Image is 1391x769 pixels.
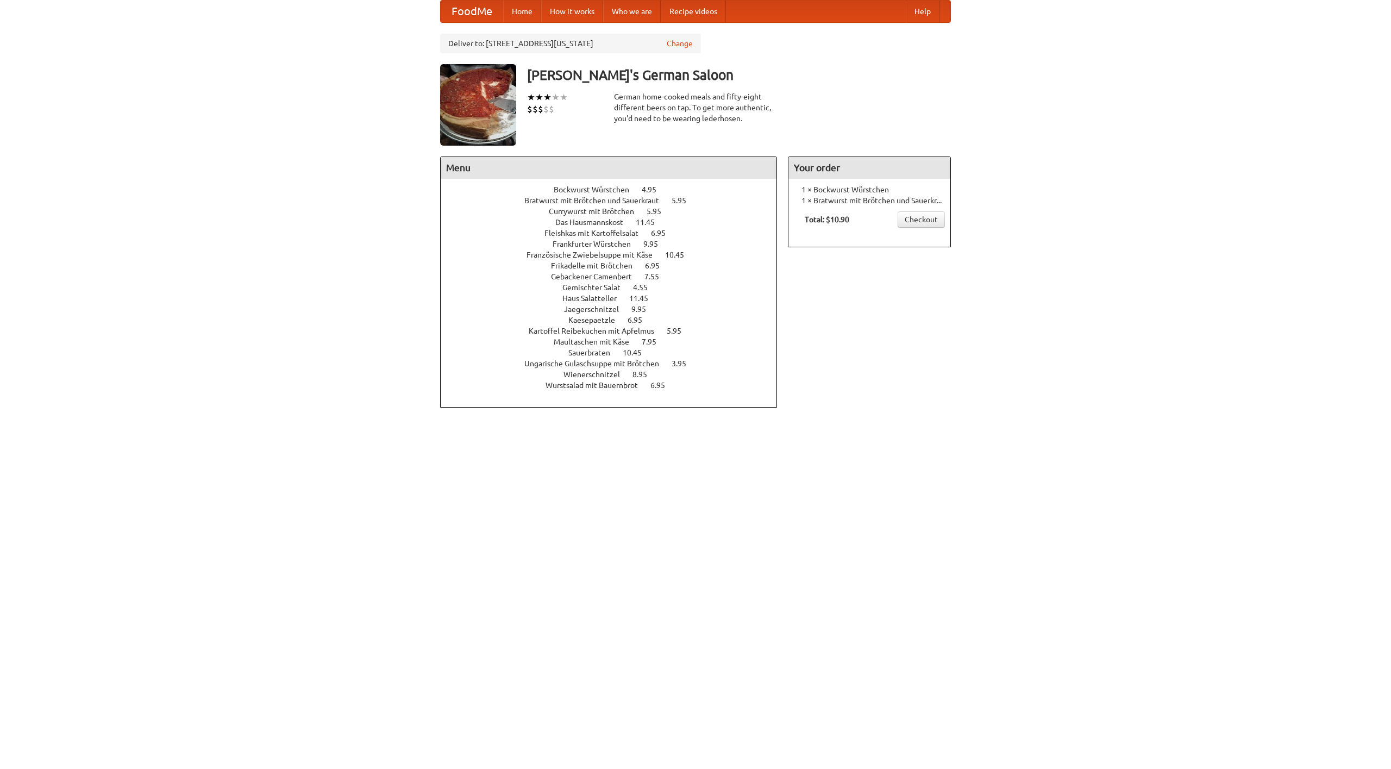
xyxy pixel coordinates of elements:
span: 7.55 [644,272,670,281]
a: Das Hausmannskost 11.45 [555,218,675,227]
a: Ungarische Gulaschsuppe mit Brötchen 3.95 [524,359,706,368]
h4: Your order [788,157,950,179]
li: 1 × Bratwurst mit Brötchen und Sauerkraut [794,195,945,206]
span: 8.95 [632,370,658,379]
span: 10.45 [665,251,695,259]
span: Ungarische Gulaschsuppe mit Brötchen [524,359,670,368]
span: 3.95 [672,359,697,368]
div: Deliver to: [STREET_ADDRESS][US_STATE] [440,34,701,53]
a: Kartoffel Reibekuchen mit Apfelmus 5.95 [529,327,701,335]
span: Frikadelle mit Brötchen [551,261,643,270]
a: Help [906,1,939,22]
span: Wienerschnitzel [563,370,631,379]
a: Change [667,38,693,49]
a: Haus Salatteller 11.45 [562,294,668,303]
span: 5.95 [672,196,697,205]
a: Home [503,1,541,22]
span: 6.95 [651,229,676,237]
span: 7.95 [642,337,667,346]
li: ★ [552,91,560,103]
li: $ [532,103,538,115]
li: ★ [543,91,552,103]
a: Sauerbraten 10.45 [568,348,662,357]
span: Französische Zwiebelsuppe mit Käse [527,251,663,259]
li: 1 × Bockwurst Würstchen [794,184,945,195]
span: 9.95 [631,305,657,314]
h3: [PERSON_NAME]'s German Saloon [527,64,951,86]
span: 11.45 [636,218,666,227]
a: Jaegerschnitzel 9.95 [564,305,666,314]
li: $ [538,103,543,115]
li: $ [549,103,554,115]
a: Gemischter Salat 4.55 [562,283,668,292]
span: Bockwurst Würstchen [554,185,640,194]
span: Kaesepaetzle [568,316,626,324]
li: $ [527,103,532,115]
span: 5.95 [667,327,692,335]
span: Frankfurter Würstchen [553,240,642,248]
a: FoodMe [441,1,503,22]
li: ★ [527,91,535,103]
a: Bockwurst Würstchen 4.95 [554,185,676,194]
a: Checkout [898,211,945,228]
a: Wienerschnitzel 8.95 [563,370,667,379]
li: $ [543,103,549,115]
span: Gemischter Salat [562,283,631,292]
a: Recipe videos [661,1,726,22]
a: Französische Zwiebelsuppe mit Käse 10.45 [527,251,704,259]
span: 6.95 [645,261,671,270]
a: Maultaschen mit Käse 7.95 [554,337,676,346]
a: Currywurst mit Brötchen 5.95 [549,207,681,216]
a: Frankfurter Würstchen 9.95 [553,240,678,248]
li: ★ [560,91,568,103]
span: 6.95 [628,316,653,324]
span: Fleishkas mit Kartoffelsalat [544,229,649,237]
img: angular.jpg [440,64,516,146]
span: 10.45 [623,348,653,357]
span: 5.95 [647,207,672,216]
span: 4.55 [633,283,659,292]
span: Haus Salatteller [562,294,628,303]
a: How it works [541,1,603,22]
span: Gebackener Camenbert [551,272,643,281]
span: 4.95 [642,185,667,194]
div: German home-cooked meals and fifty-eight different beers on tap. To get more authentic, you'd nee... [614,91,777,124]
a: Kaesepaetzle 6.95 [568,316,662,324]
li: ★ [535,91,543,103]
span: 11.45 [629,294,659,303]
span: 6.95 [650,381,676,390]
span: Das Hausmannskost [555,218,634,227]
a: Fleishkas mit Kartoffelsalat 6.95 [544,229,686,237]
span: Maultaschen mit Käse [554,337,640,346]
span: Currywurst mit Brötchen [549,207,645,216]
span: 9.95 [643,240,669,248]
a: Who we are [603,1,661,22]
span: Bratwurst mit Brötchen und Sauerkraut [524,196,670,205]
span: Sauerbraten [568,348,621,357]
span: Kartoffel Reibekuchen mit Apfelmus [529,327,665,335]
h4: Menu [441,157,776,179]
a: Wurstsalad mit Bauernbrot 6.95 [546,381,685,390]
a: Frikadelle mit Brötchen 6.95 [551,261,680,270]
b: Total: $10.90 [805,215,849,224]
a: Gebackener Camenbert 7.55 [551,272,679,281]
span: Jaegerschnitzel [564,305,630,314]
span: Wurstsalad mit Bauernbrot [546,381,649,390]
a: Bratwurst mit Brötchen und Sauerkraut 5.95 [524,196,706,205]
